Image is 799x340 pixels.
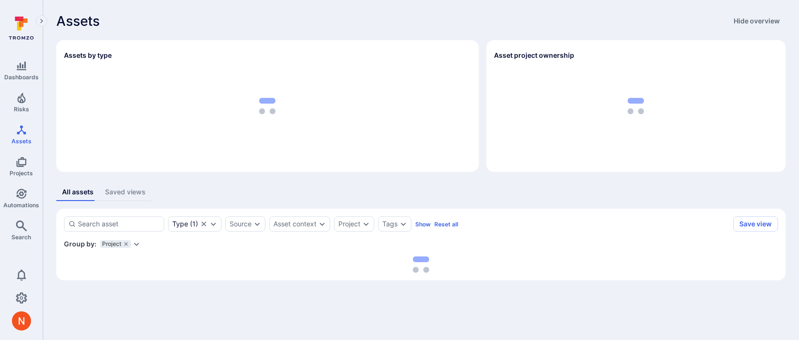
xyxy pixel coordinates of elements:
div: ( 1 ) [172,220,198,228]
span: Project [102,241,121,247]
div: grouping parameters [100,240,140,248]
input: Search asset [78,219,160,229]
button: Expand navigation menu [36,15,47,27]
div: Saved views [105,187,146,197]
span: Assets [56,13,100,29]
span: Projects [10,170,33,177]
button: Asset context [273,220,316,228]
button: Expand dropdown [399,220,407,228]
button: Show [415,221,431,228]
div: assets tabs [56,183,786,201]
button: Save view [733,216,778,232]
button: Expand dropdown [362,220,370,228]
h2: Assets by type [64,51,112,60]
button: Expand dropdown [253,220,261,228]
div: Project [100,240,131,248]
div: Assets overview [49,32,786,172]
span: Search [11,234,31,241]
img: ACg8ocIprwjrgDQnDsNSk9Ghn5p5-B8DpAKWoJ5Gi9syOE4K59tr4Q=s96-c [12,311,31,330]
img: Loading... [413,256,429,273]
span: Risks [14,106,29,113]
button: Project [338,220,360,228]
div: loading spinner [64,256,778,273]
button: Expand dropdown [133,240,140,248]
button: Type(1) [172,220,198,228]
button: Source [230,220,252,228]
button: Reset all [434,221,458,228]
span: Assets [11,138,32,145]
div: All assets [62,187,94,197]
i: Expand navigation menu [38,17,45,25]
button: Hide overview [728,13,786,29]
button: Expand dropdown [318,220,326,228]
button: Clear selection [200,220,208,228]
button: Expand dropdown [210,220,217,228]
button: Tags [382,220,398,228]
div: Type [172,220,188,228]
div: Neeren Patki [12,311,31,330]
span: Automations [3,202,39,209]
span: Dashboards [4,74,39,81]
h2: Asset project ownership [494,51,574,60]
span: Group by: [64,239,96,249]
